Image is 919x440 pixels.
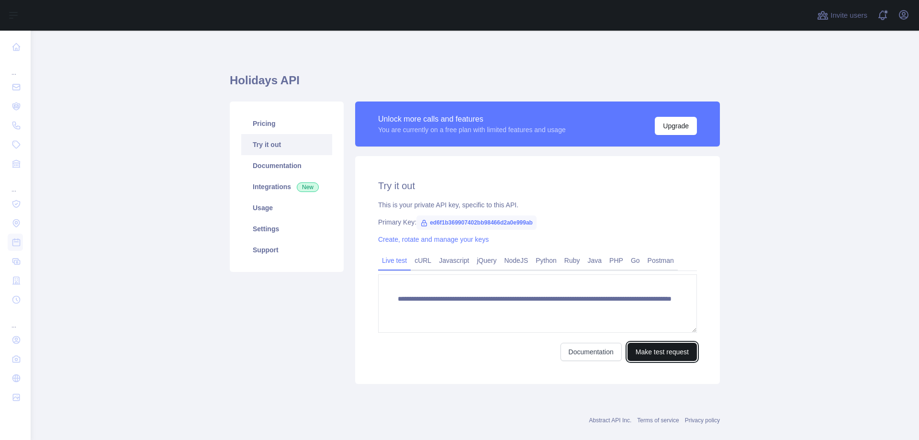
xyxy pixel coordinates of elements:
[416,215,537,230] span: ed6f1b369907402bb98466d2a0e999ab
[241,239,332,260] a: Support
[532,253,560,268] a: Python
[8,310,23,329] div: ...
[378,217,697,227] div: Primary Key:
[378,200,697,210] div: This is your private API key, specific to this API.
[644,253,678,268] a: Postman
[230,73,720,96] h1: Holidays API
[637,417,679,424] a: Terms of service
[685,417,720,424] a: Privacy policy
[589,417,632,424] a: Abstract API Inc.
[241,134,332,155] a: Try it out
[560,253,584,268] a: Ruby
[378,253,411,268] a: Live test
[297,182,319,192] span: New
[815,8,869,23] button: Invite users
[560,343,622,361] a: Documentation
[378,179,697,192] h2: Try it out
[584,253,606,268] a: Java
[628,343,697,361] button: Make test request
[605,253,627,268] a: PHP
[8,174,23,193] div: ...
[241,113,332,134] a: Pricing
[500,253,532,268] a: NodeJS
[378,113,566,125] div: Unlock more calls and features
[378,125,566,135] div: You are currently on a free plan with limited features and usage
[8,57,23,77] div: ...
[241,218,332,239] a: Settings
[830,10,867,21] span: Invite users
[627,253,644,268] a: Go
[473,253,500,268] a: jQuery
[241,176,332,197] a: Integrations New
[378,236,489,243] a: Create, rotate and manage your keys
[241,197,332,218] a: Usage
[411,253,435,268] a: cURL
[655,117,697,135] button: Upgrade
[241,155,332,176] a: Documentation
[435,253,473,268] a: Javascript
